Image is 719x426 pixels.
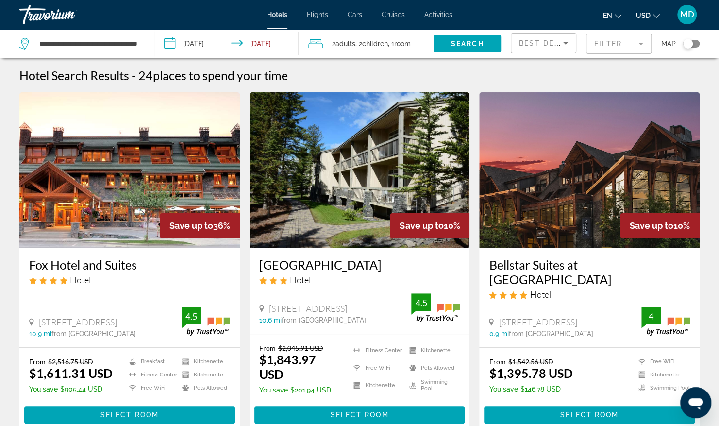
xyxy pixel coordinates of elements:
span: You save [259,386,288,394]
button: Travelers: 2 adults, 2 children [299,29,434,58]
span: 10.9 mi [29,330,51,338]
ins: $1,395.78 USD [489,366,572,380]
li: Breakfast [124,358,177,366]
del: $2,516.75 USD [48,358,93,366]
div: 10% [390,213,469,238]
span: 2 [332,37,355,51]
a: Fox Hotel and Suites [29,257,230,272]
span: Hotel [530,289,551,300]
p: $905.44 USD [29,385,113,393]
li: Kitchenette [177,371,230,379]
li: Kitchenette [634,371,690,379]
li: Free WiFi [124,384,177,392]
button: User Menu [674,4,700,25]
div: 4.5 [182,310,201,322]
span: Children [362,40,387,48]
span: Best Deals [519,39,569,47]
span: Select Room [330,411,388,419]
span: Room [394,40,410,48]
span: Select Room [100,411,159,419]
mat-select: Sort by [519,37,568,49]
a: Bellstar Suites at [GEOGRAPHIC_DATA] [489,257,690,287]
span: Hotel [290,274,311,285]
div: 4 star Hotel [29,274,230,285]
div: 4 star Hotel [489,289,690,300]
span: Save up to [169,221,213,231]
li: Kitchenette [177,358,230,366]
li: Free WiFi [349,361,404,374]
a: Cruises [382,11,405,18]
img: Hotel image [19,92,240,248]
span: - [132,68,136,83]
a: Hotel image [250,92,470,248]
span: Save up to [400,221,443,231]
div: 36% [160,213,240,238]
span: USD [636,12,651,19]
button: Toggle map [676,39,700,48]
h1: Hotel Search Results [19,68,129,83]
span: Save up to [630,221,673,231]
span: , 2 [355,37,387,51]
span: From [29,358,46,366]
del: $1,542.56 USD [508,358,553,366]
button: Search [434,35,501,52]
button: Change language [603,8,621,22]
a: Activities [424,11,452,18]
div: 10% [620,213,700,238]
li: Swimming Pool [404,379,460,392]
li: Swimming Pool [634,384,690,392]
span: Hotel [70,274,91,285]
a: Cars [348,11,362,18]
li: Kitchenette [349,379,404,392]
li: Fitness Center [349,344,404,357]
div: 4 [641,310,661,322]
span: Adults [335,40,355,48]
li: Kitchenette [404,344,460,357]
iframe: Button to launch messaging window [680,387,711,418]
span: From [489,358,505,366]
span: en [603,12,612,19]
span: from [GEOGRAPHIC_DATA] [51,330,136,338]
span: From [259,344,276,352]
a: Hotels [267,11,287,18]
button: Select Room [484,406,695,424]
img: trustyou-badge.svg [182,307,230,336]
div: 3 star Hotel [259,274,460,285]
li: Pets Allowed [404,361,460,374]
a: Travorium [19,2,117,27]
a: [GEOGRAPHIC_DATA] [259,257,460,272]
span: [STREET_ADDRESS] [39,317,117,327]
button: Filter [586,33,652,54]
span: places to spend your time [153,68,288,83]
a: Select Room [254,409,465,419]
span: Map [661,37,676,51]
h2: 24 [138,68,288,83]
p: $201.94 USD [259,386,342,394]
img: Hotel image [479,92,700,248]
span: 10.6 mi [259,316,282,324]
span: [STREET_ADDRESS] [269,303,347,314]
p: $146.78 USD [489,385,572,393]
span: Flights [307,11,328,18]
ins: $1,611.31 USD [29,366,113,380]
span: Select Room [560,411,619,419]
li: Free WiFi [634,358,690,366]
img: trustyou-badge.svg [641,307,690,336]
span: from [GEOGRAPHIC_DATA] [508,330,593,338]
del: $2,045.91 USD [278,344,323,352]
button: Check-in date: Sep 25, 2025 Check-out date: Sep 28, 2025 [154,29,299,58]
span: [STREET_ADDRESS] [499,317,577,327]
div: 4.5 [411,297,431,308]
button: Select Room [254,406,465,424]
img: trustyou-badge.svg [411,293,460,322]
span: , 1 [387,37,410,51]
button: Select Room [24,406,235,424]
